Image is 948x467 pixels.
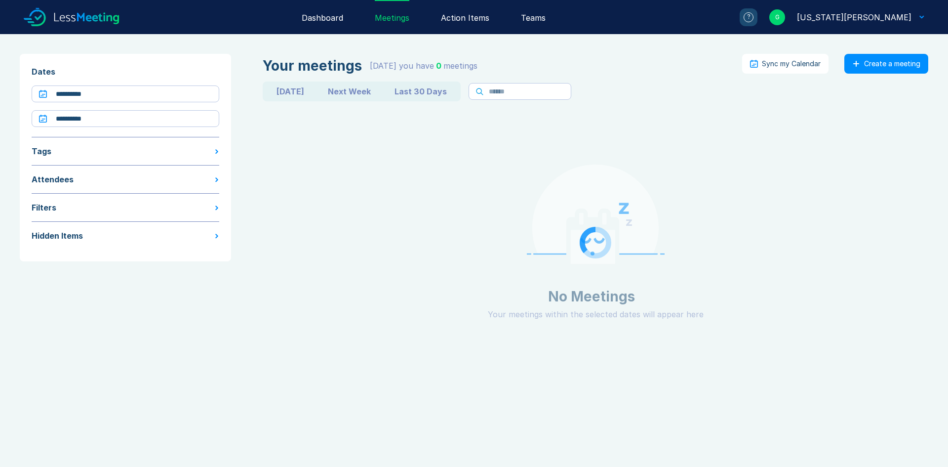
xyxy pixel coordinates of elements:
[383,84,459,99] button: Last 30 Days
[762,60,821,68] div: Sync my Calendar
[769,9,785,25] div: G
[32,173,74,185] div: Attendees
[728,8,757,26] a: ?
[797,11,911,23] div: Georgia Kellie
[316,84,383,99] button: Next Week
[32,230,83,242] div: Hidden Items
[744,12,753,22] div: ?
[32,66,219,78] div: Dates
[370,60,477,72] div: [DATE] you have meeting s
[32,202,56,213] div: Filters
[864,60,920,68] div: Create a meeting
[742,54,829,74] button: Sync my Calendar
[436,61,441,71] span: 0
[263,58,362,74] div: Your meetings
[32,145,51,157] div: Tags
[844,54,928,74] button: Create a meeting
[265,84,316,99] button: [DATE]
